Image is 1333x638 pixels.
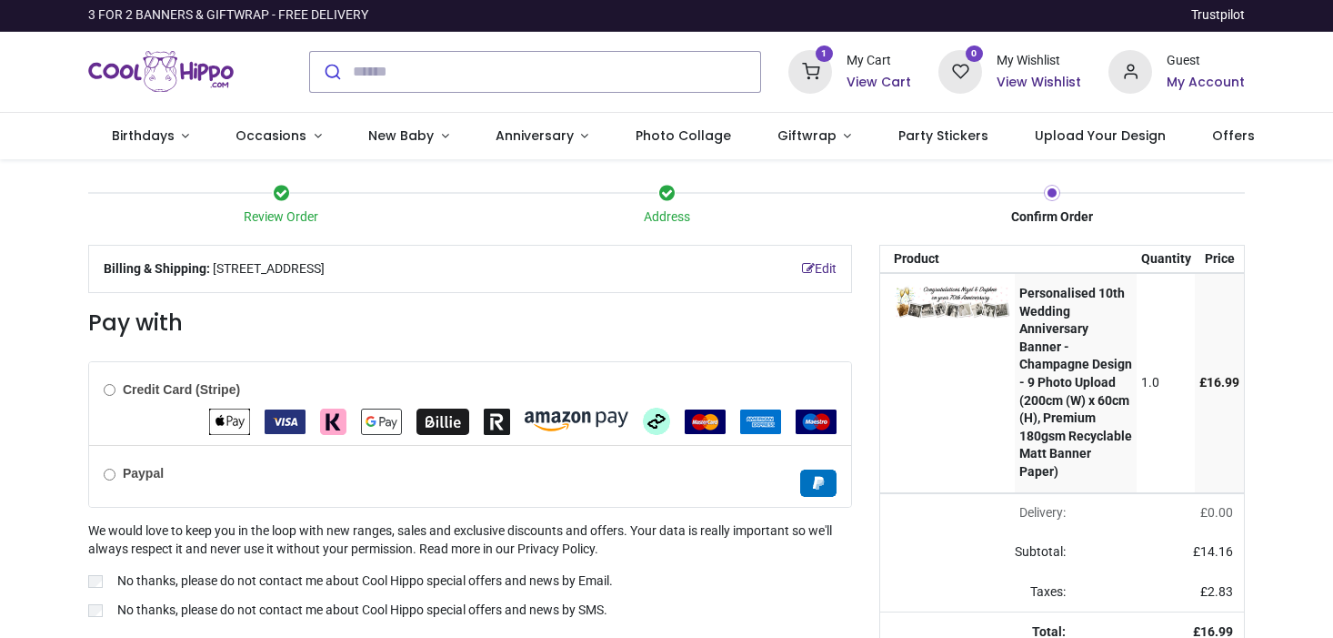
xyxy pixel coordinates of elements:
div: My Cart [847,52,911,70]
span: VISA [265,413,306,428]
span: Afterpay Clearpay [643,413,670,428]
span: [STREET_ADDRESS] [213,260,325,278]
a: Birthdays [88,113,213,160]
div: Guest [1167,52,1245,70]
b: Credit Card (Stripe) [123,382,240,397]
strong: Personalised 10th Wedding Anniversary Banner - Champagne Design - 9 Photo Upload (200cm (W) x 60c... [1019,286,1132,479]
a: Giftwrap [754,113,875,160]
input: No thanks, please do not contact me about Cool Hippo special offers and news by Email. [88,575,103,588]
img: Google Pay [361,409,402,435]
input: Credit Card (Stripe) [104,384,115,396]
div: We would love to keep you in the loop with new ranges, sales and exclusive discounts and offers. ... [88,522,852,623]
a: View Cart [847,74,911,92]
th: Product [880,246,1015,273]
span: Revolut Pay [484,413,510,428]
a: New Baby [346,113,473,160]
span: Anniversary [496,127,574,145]
span: £ [1200,584,1233,599]
a: Occasions [213,113,346,160]
a: Anniversary [472,113,612,160]
input: Paypal [104,469,115,481]
span: 2.83 [1208,584,1233,599]
span: Upload Your Design [1035,127,1166,145]
span: £ [1193,544,1233,559]
div: Review Order [88,208,474,227]
h3: Pay with [88,308,852,339]
a: Trustpilot [1191,6,1245,25]
span: Billie [416,413,469,428]
span: Google Pay [361,413,402,428]
th: Quantity [1137,246,1196,273]
span: Paypal [800,475,837,490]
span: American Express [740,413,781,428]
b: Paypal [123,466,164,481]
img: Maestro [796,410,837,434]
div: My Wishlist [997,52,1081,70]
img: Paypal [800,470,837,497]
span: Maestro [796,413,837,428]
div: Address [474,208,859,227]
a: My Account [1167,74,1245,92]
input: No thanks, please do not contact me about Cool Hippo special offers and news by SMS. [88,604,103,617]
img: Billie [416,409,469,435]
div: 3 FOR 2 BANNERS & GIFTWRAP - FREE DELIVERY [88,6,368,25]
sup: 1 [816,46,833,63]
img: Cool Hippo [88,46,234,97]
img: Z8zd5C+QQACEIAABCAAAQhAAAIQgAAEZiAggf7nDA2ljRCAAAQgAAEIQAACEIAABCAAgTMT+A9IM5N3l8ehdgAAAABJRU5Erk... [894,285,1010,320]
img: MasterCard [685,410,726,434]
span: Party Stickers [898,127,988,145]
div: 1.0 [1141,374,1191,392]
span: Klarna [320,413,346,428]
img: American Express [740,410,781,434]
span: 16.99 [1207,375,1239,390]
sup: 0 [966,46,983,63]
a: Logo of Cool Hippo [88,46,234,97]
p: No thanks, please do not contact me about Cool Hippo special offers and news by SMS. [117,602,607,620]
span: Amazon Pay [525,413,628,428]
td: Subtotal: [880,532,1077,572]
span: Apple Pay [209,413,250,428]
span: Giftwrap [777,127,837,145]
span: Photo Collage [636,127,731,145]
div: Confirm Order [859,208,1245,227]
p: No thanks, please do not contact me about Cool Hippo special offers and news by Email. [117,572,613,591]
a: 0 [938,63,982,77]
td: Delivery will be updated after choosing a new delivery method [880,493,1077,533]
a: 1 [788,63,832,77]
button: Submit [310,52,353,92]
span: Offers [1212,127,1255,145]
a: Edit [802,260,837,278]
b: Billing & Shipping: [104,261,210,276]
span: £ [1199,375,1239,390]
span: MasterCard [685,413,726,428]
img: Afterpay Clearpay [643,408,670,435]
img: Revolut Pay [484,409,510,435]
span: Occasions [236,127,306,145]
th: Price [1195,246,1244,273]
span: £ [1200,505,1233,520]
img: Klarna [320,409,346,435]
span: 14.16 [1200,544,1233,559]
span: Birthdays [112,127,175,145]
img: Apple Pay [209,409,250,435]
span: 0.00 [1208,505,1233,520]
img: VISA [265,410,306,434]
a: View Wishlist [997,74,1081,92]
img: Amazon Pay [525,411,628,431]
td: Taxes: [880,572,1077,613]
span: New Baby [368,127,434,145]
